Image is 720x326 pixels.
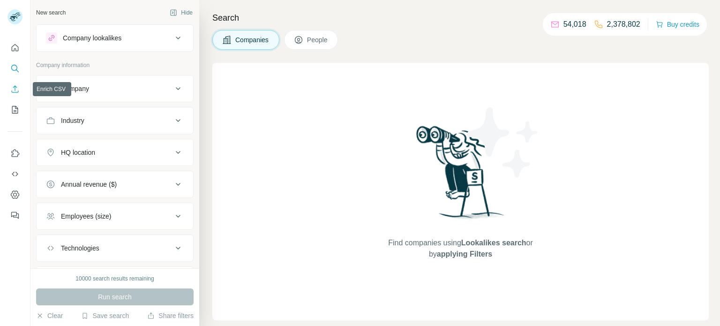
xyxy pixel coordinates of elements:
[37,173,193,196] button: Annual revenue ($)
[656,18,699,31] button: Buy credits
[36,311,63,320] button: Clear
[7,81,22,98] button: Enrich CSV
[37,27,193,49] button: Company lookalikes
[212,11,709,24] h4: Search
[37,141,193,164] button: HQ location
[7,186,22,203] button: Dashboard
[61,84,89,93] div: Company
[37,205,193,227] button: Employees (size)
[61,243,99,253] div: Technologies
[461,239,526,247] span: Lookalikes search
[37,237,193,259] button: Technologies
[81,311,129,320] button: Save search
[37,109,193,132] button: Industry
[61,180,117,189] div: Annual revenue ($)
[147,311,194,320] button: Share filters
[63,33,121,43] div: Company lookalikes
[385,237,535,260] span: Find companies using or by
[437,250,492,258] span: applying Filters
[7,207,22,224] button: Feedback
[607,19,640,30] p: 2,378,802
[7,39,22,56] button: Quick start
[75,274,154,283] div: 10000 search results remaining
[412,123,510,228] img: Surfe Illustration - Woman searching with binoculars
[61,148,95,157] div: HQ location
[36,61,194,69] p: Company information
[7,166,22,182] button: Use Surfe API
[563,19,586,30] p: 54,018
[235,35,270,45] span: Companies
[7,145,22,162] button: Use Surfe on LinkedIn
[7,60,22,77] button: Search
[461,100,545,185] img: Surfe Illustration - Stars
[36,8,66,17] div: New search
[7,101,22,118] button: My lists
[37,77,193,100] button: Company
[307,35,329,45] span: People
[61,116,84,125] div: Industry
[61,212,111,221] div: Employees (size)
[163,6,199,20] button: Hide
